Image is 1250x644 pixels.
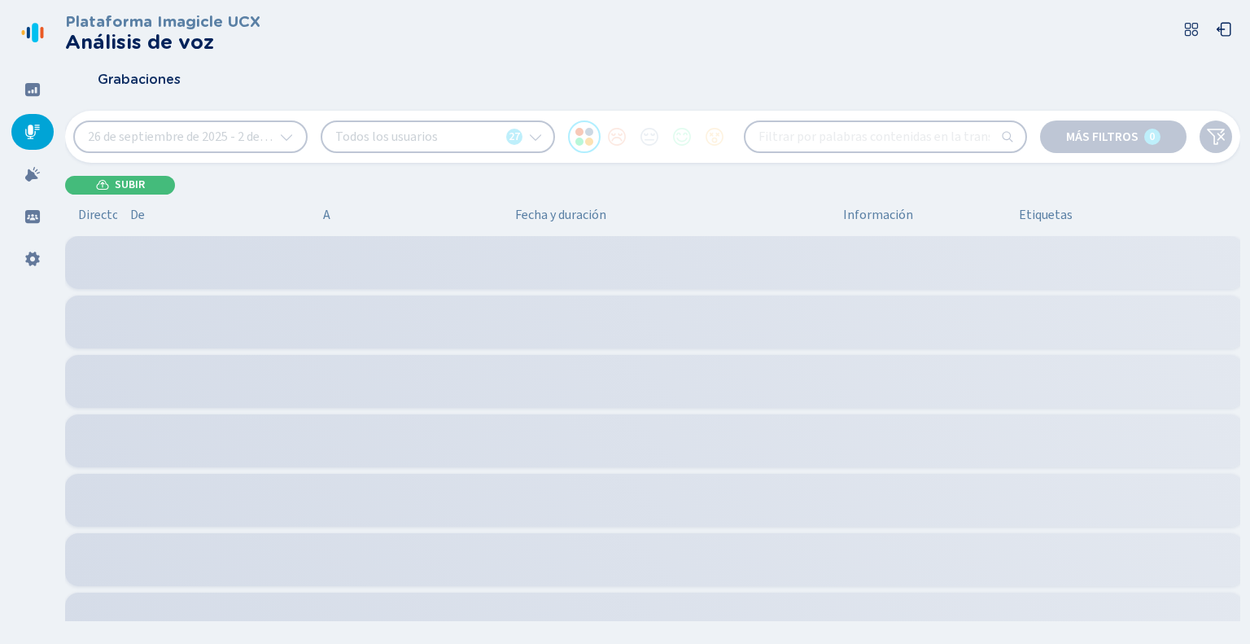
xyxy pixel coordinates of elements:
[24,124,41,140] svg: relleno de micrófono
[1040,120,1187,153] button: Más filtros0
[1019,206,1073,224] font: Etiquetas
[96,178,109,191] svg: carga en la nube
[323,206,330,224] font: A
[65,30,214,54] font: Análisis de voz
[24,81,41,98] svg: lleno de tableros
[78,206,125,224] font: Director
[11,241,54,277] div: Ajustes
[11,156,54,192] div: Alarmas
[1216,21,1232,37] svg: caja-flecha-izquierda
[1066,128,1139,146] font: Más filtros
[65,12,260,30] font: Plataforma Imagicle UCX
[65,176,175,195] button: Subir
[745,122,1025,151] input: Filtrar por palabras contenidas en la transcripción
[130,206,145,224] font: De
[515,206,606,224] font: Fecha y duración
[11,199,54,234] div: Grupos
[11,72,54,107] div: Panel
[1149,129,1155,144] font: 0
[843,206,913,224] font: Información
[1001,130,1014,143] svg: buscar
[73,120,308,153] button: 26 de septiembre de 2025 - 2 de octubre de 2025
[1200,120,1232,153] button: Borrar filtros
[1206,127,1226,147] svg: embudo deshabilitado
[98,72,181,87] font: Grabaciones
[24,208,41,225] svg: grupos llenos
[115,177,145,193] font: Subir
[280,130,293,143] svg: chevron hacia abajo
[11,114,54,150] div: Grabaciones
[24,166,41,182] svg: lleno de alarmas
[88,128,350,146] font: 26 de septiembre de 2025 - 2 de octubre de 2025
